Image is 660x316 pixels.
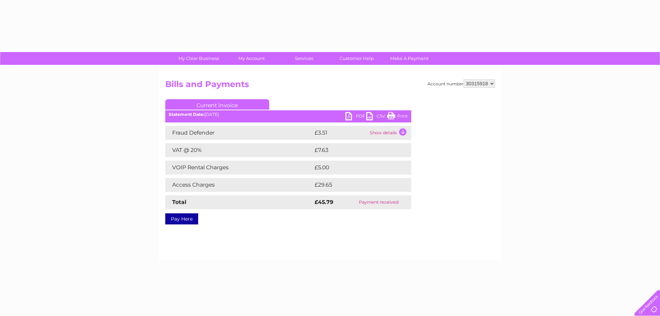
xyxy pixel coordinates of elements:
div: Account number [428,79,495,88]
a: Pay Here [165,213,198,224]
td: Fraud Defender [165,126,313,140]
td: Access Charges [165,178,313,192]
td: Show details [368,126,411,140]
h2: Bills and Payments [165,79,495,93]
strong: Total [172,199,186,205]
b: Statement Date: [169,112,204,117]
a: My Account [223,52,280,65]
td: Payment received [346,195,411,209]
td: £5.00 [313,161,395,174]
a: CSV [366,112,387,122]
td: £3.51 [313,126,368,140]
a: PDF [345,112,366,122]
a: Print [387,112,408,122]
a: Services [275,52,333,65]
td: VOIP Rental Charges [165,161,313,174]
a: My Clear Business [170,52,227,65]
td: VAT @ 20% [165,143,313,157]
a: Make A Payment [381,52,438,65]
div: [DATE] [165,112,411,117]
td: £29.65 [313,178,397,192]
a: Current Invoice [165,99,269,110]
a: Customer Help [328,52,385,65]
strong: £45.79 [315,199,333,205]
td: £7.63 [313,143,395,157]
